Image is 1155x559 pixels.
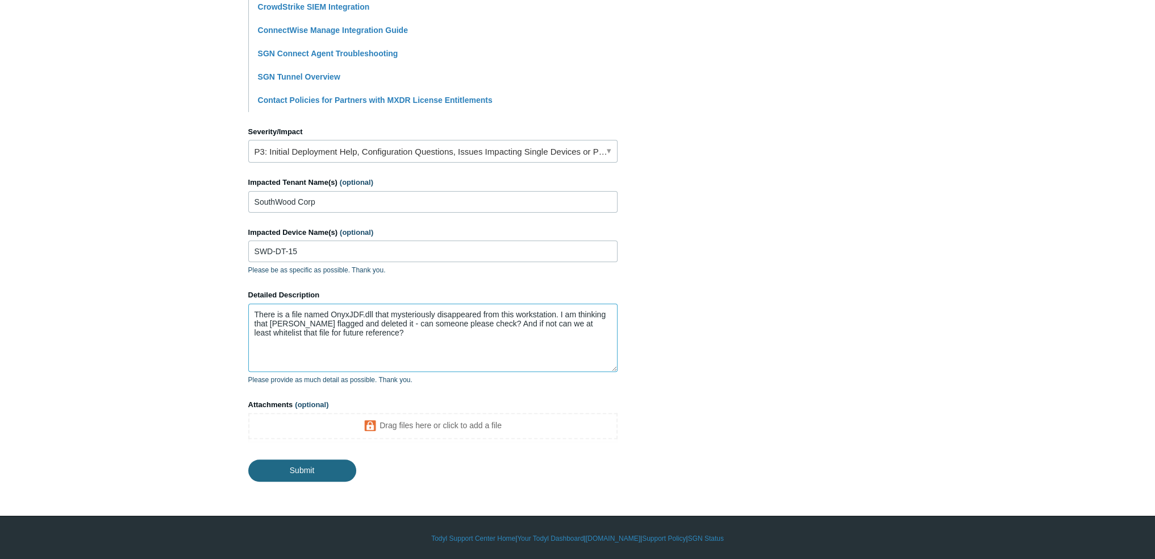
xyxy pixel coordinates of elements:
[258,2,370,11] a: CrowdStrike SIEM Integration
[642,533,686,544] a: Support Policy
[688,533,724,544] a: SGN Status
[258,96,493,105] a: Contact Policies for Partners with MXDR License Entitlements
[248,227,618,238] label: Impacted Device Name(s)
[248,265,618,275] p: Please be as specific as possible. Thank you.
[258,72,340,81] a: SGN Tunnel Overview
[340,178,373,187] span: (optional)
[258,49,398,58] a: SGN Connect Agent Troubleshooting
[295,400,328,409] span: (optional)
[517,533,583,544] a: Your Todyl Dashboard
[248,399,618,411] label: Attachments
[248,177,618,188] label: Impacted Tenant Name(s)
[248,459,356,481] input: Submit
[586,533,640,544] a: [DOMAIN_NAME]
[248,140,618,163] a: P3: Initial Deployment Help, Configuration Questions, Issues Impacting Single Devices or Past Out...
[431,533,515,544] a: Todyl Support Center Home
[248,289,618,301] label: Detailed Description
[248,126,618,138] label: Severity/Impact
[258,26,408,35] a: ConnectWise Manage Integration Guide
[248,533,907,544] div: | | | |
[340,228,373,237] span: (optional)
[248,375,618,385] p: Please provide as much detail as possible. Thank you.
